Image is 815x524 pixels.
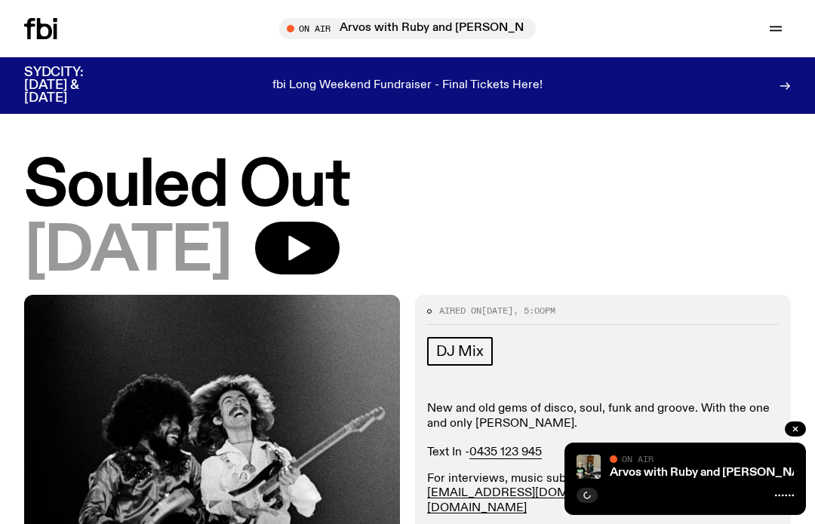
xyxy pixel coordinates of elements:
[622,454,654,464] span: On Air
[427,487,754,513] a: [EMAIL_ADDRESS][DOMAIN_NAME]
[469,446,542,459] chrome_annotation: 0435 123 945
[24,222,231,283] span: [DATE]
[439,305,481,317] span: Aired on
[24,156,791,217] h1: Souled Out
[427,472,779,516] p: For interviews, music submissions, and more email: or
[513,305,555,317] span: , 5:00pm
[24,66,121,105] h3: SYDCITY: [DATE] & [DATE]
[427,487,635,499] a: [EMAIL_ADDRESS][DOMAIN_NAME]
[481,305,513,317] span: [DATE]
[272,79,543,93] p: fbi Long Weekend Fundraiser - Final Tickets Here!
[427,337,493,366] a: DJ Mix
[577,455,601,479] img: Ruby wears a Collarbones t shirt and pretends to play the DJ decks, Al sings into a pringles can....
[436,343,484,360] span: DJ Mix
[427,402,779,460] p: New and old gems of disco, soul, funk and groove. With the one and only [PERSON_NAME]. Text In -
[279,18,536,39] button: On AirArvos with Ruby and [PERSON_NAME]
